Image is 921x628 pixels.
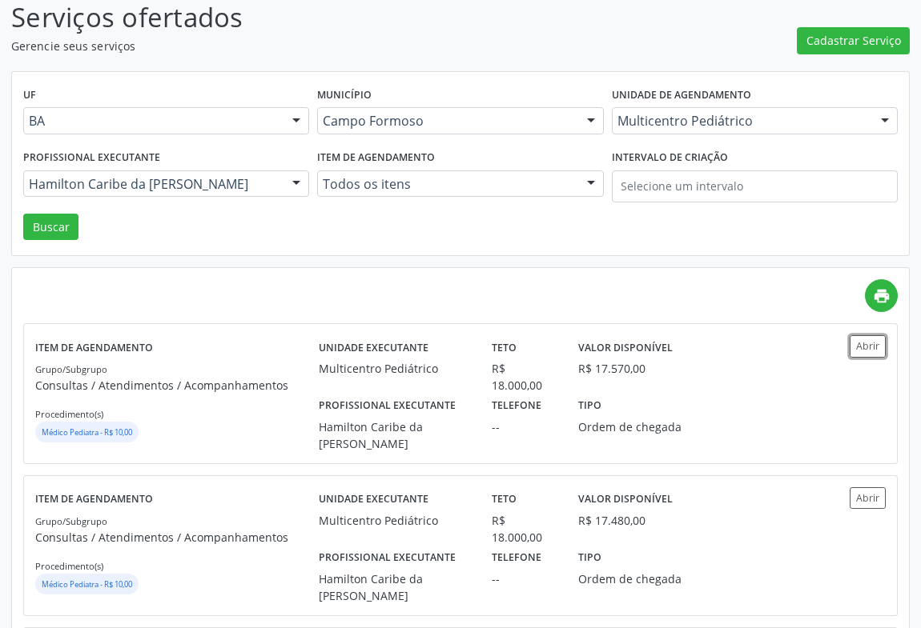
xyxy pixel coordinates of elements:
span: Hamilton Caribe da [PERSON_NAME] [29,176,276,192]
p: Gerencie seus serviços [11,38,640,54]
label: Item de agendamento [35,335,153,360]
label: Telefone [492,394,541,418]
div: R$ 17.570,00 [578,360,646,377]
a: print [865,279,898,312]
small: Grupo/Subgrupo [35,363,107,375]
label: Teto [492,335,517,360]
div: Multicentro Pediátrico [319,360,469,377]
div: Hamilton Caribe da [PERSON_NAME] [319,418,469,452]
span: Cadastrar Serviço [806,32,901,49]
label: Teto [492,487,517,512]
label: Valor disponível [578,335,673,360]
label: Unidade de agendamento [612,83,751,108]
div: Hamilton Caribe da [PERSON_NAME] [319,570,469,604]
small: Procedimento(s) [35,408,103,420]
div: -- [492,570,556,587]
label: Profissional executante [23,146,160,170]
div: -- [492,418,556,435]
i: print [873,287,891,305]
label: Tipo [578,394,601,418]
div: R$ 17.480,00 [578,512,646,529]
div: Ordem de chegada [578,418,686,435]
label: Profissional executante [319,546,456,570]
small: Procedimento(s) [35,560,103,572]
label: Item de agendamento [317,146,435,170]
label: Unidade executante [319,487,428,512]
small: Médico Pediatra - R$ 10,00 [42,427,132,438]
label: Item de agendamento [35,487,153,512]
label: Tipo [578,546,601,570]
small: Médico Pediatra - R$ 10,00 [42,579,132,590]
button: Buscar [23,214,78,241]
span: BA [29,113,276,129]
div: R$ 18.000,00 [492,360,556,394]
p: Consultas / Atendimentos / Acompanhamentos [35,529,319,546]
button: Cadastrar Serviço [797,27,910,54]
div: Ordem de chegada [578,570,686,587]
small: Grupo/Subgrupo [35,515,107,527]
p: Consultas / Atendimentos / Acompanhamentos [35,377,319,394]
span: Todos os itens [323,176,570,192]
span: Multicentro Pediátrico [617,113,865,129]
label: Telefone [492,546,541,570]
input: Selecione um intervalo [612,170,898,202]
label: Valor disponível [578,487,673,512]
button: Abrir [850,335,886,357]
div: Multicentro Pediátrico [319,512,469,529]
div: R$ 18.000,00 [492,512,556,546]
label: Unidade executante [319,335,428,360]
label: UF [23,83,36,108]
span: Campo Formoso [323,113,570,129]
button: Abrir [850,487,886,509]
label: Profissional executante [319,394,456,418]
label: Município [317,83,372,108]
label: Intervalo de criação [612,146,728,170]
